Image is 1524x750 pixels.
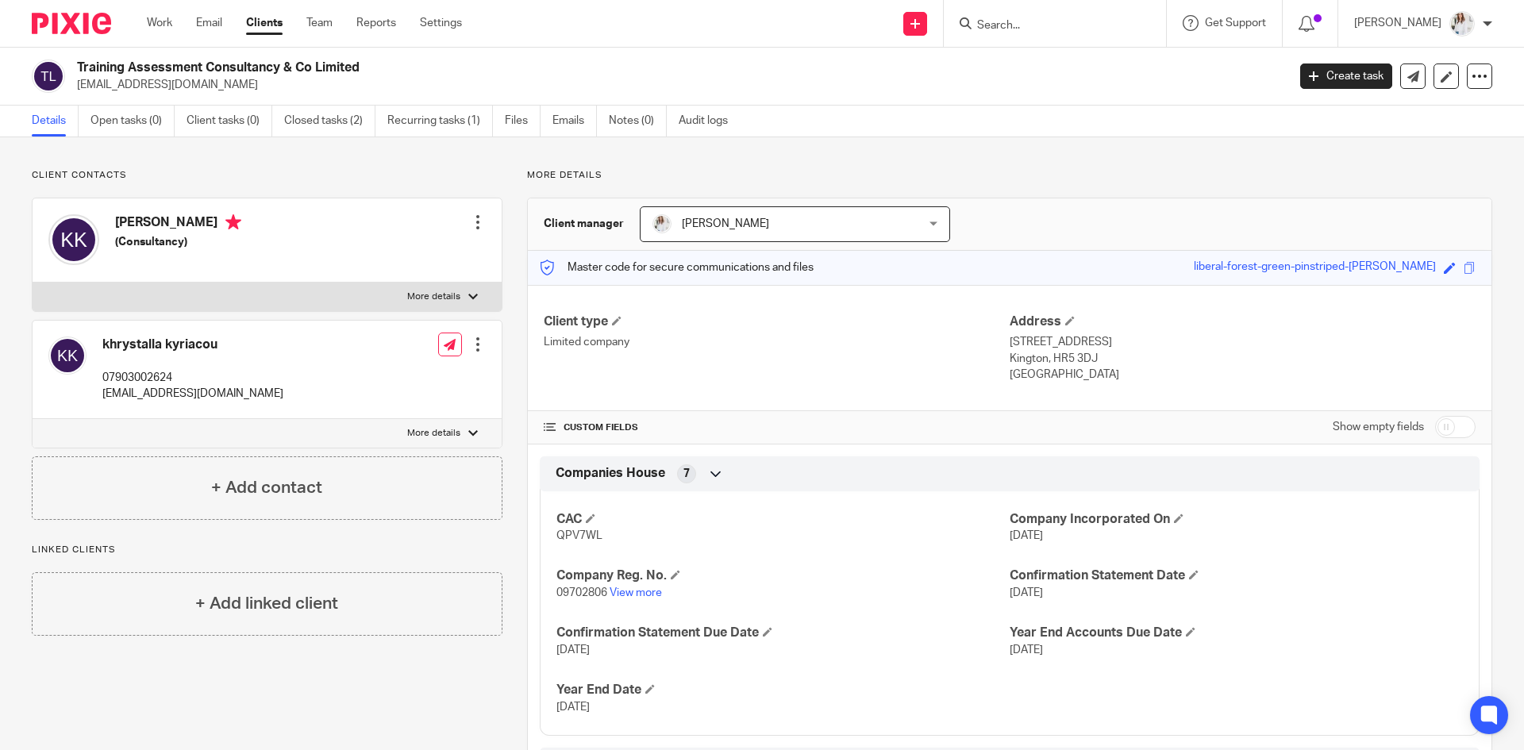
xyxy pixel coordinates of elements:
[1194,259,1436,277] div: liberal-forest-green-pinstriped-[PERSON_NAME]
[195,591,338,616] h4: + Add linked client
[32,544,502,556] p: Linked clients
[556,625,1010,641] h4: Confirmation Statement Due Date
[1300,63,1392,89] a: Create task
[420,15,462,31] a: Settings
[77,77,1276,93] p: [EMAIL_ADDRESS][DOMAIN_NAME]
[32,60,65,93] img: svg%3E
[679,106,740,137] a: Audit logs
[505,106,541,137] a: Files
[652,214,672,233] img: Daisy.JPG
[356,15,396,31] a: Reports
[246,15,283,31] a: Clients
[32,169,502,182] p: Client contacts
[556,465,665,482] span: Companies House
[147,15,172,31] a: Work
[1354,15,1441,31] p: [PERSON_NAME]
[225,214,241,230] i: Primary
[1205,17,1266,29] span: Get Support
[682,218,769,229] span: [PERSON_NAME]
[387,106,493,137] a: Recurring tasks (1)
[90,106,175,137] a: Open tasks (0)
[32,106,79,137] a: Details
[115,234,241,250] h5: (Consultancy)
[284,106,375,137] a: Closed tasks (2)
[609,106,667,137] a: Notes (0)
[976,19,1118,33] input: Search
[527,169,1492,182] p: More details
[48,337,87,375] img: svg%3E
[196,15,222,31] a: Email
[544,334,1010,350] p: Limited company
[552,106,597,137] a: Emails
[1333,419,1424,435] label: Show empty fields
[556,644,590,656] span: [DATE]
[48,214,99,265] img: svg%3E
[556,702,590,713] span: [DATE]
[1010,587,1043,598] span: [DATE]
[102,370,283,386] p: 07903002624
[540,260,814,275] p: Master code for secure communications and files
[1010,567,1463,584] h4: Confirmation Statement Date
[211,475,322,500] h4: + Add contact
[556,682,1010,698] h4: Year End Date
[556,511,1010,528] h4: CAC
[306,15,333,31] a: Team
[556,587,607,598] span: 09702806
[1010,367,1476,383] p: [GEOGRAPHIC_DATA]
[610,587,662,598] a: View more
[1010,625,1463,641] h4: Year End Accounts Due Date
[544,216,624,232] h3: Client manager
[1010,334,1476,350] p: [STREET_ADDRESS]
[1010,644,1043,656] span: [DATE]
[1010,530,1043,541] span: [DATE]
[1010,511,1463,528] h4: Company Incorporated On
[407,290,460,303] p: More details
[102,386,283,402] p: [EMAIL_ADDRESS][DOMAIN_NAME]
[32,13,111,34] img: Pixie
[1449,11,1475,37] img: Daisy.JPG
[556,530,602,541] span: QPV7WL
[556,567,1010,584] h4: Company Reg. No.
[77,60,1037,76] h2: Training Assessment Consultancy & Co Limited
[407,427,460,440] p: More details
[683,466,690,482] span: 7
[544,313,1010,330] h4: Client type
[102,337,283,353] h4: khrystalla kyriacou
[1010,351,1476,367] p: Kington, HR5 3DJ
[1010,313,1476,330] h4: Address
[115,214,241,234] h4: [PERSON_NAME]
[187,106,272,137] a: Client tasks (0)
[544,421,1010,434] h4: CUSTOM FIELDS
